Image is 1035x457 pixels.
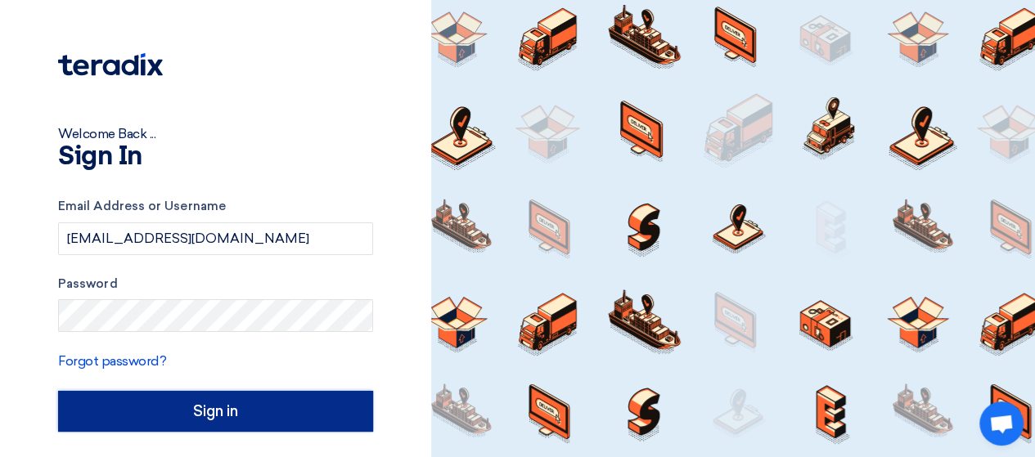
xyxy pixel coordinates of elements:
[58,124,373,144] div: Welcome Back ...
[58,144,373,170] h1: Sign In
[58,391,373,432] input: Sign in
[58,353,166,369] a: Forgot password?
[58,222,373,255] input: Enter your business email or username
[58,197,373,216] label: Email Address or Username
[58,275,373,293] label: Password
[58,53,163,76] img: Teradix logo
[979,401,1024,446] a: Open chat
